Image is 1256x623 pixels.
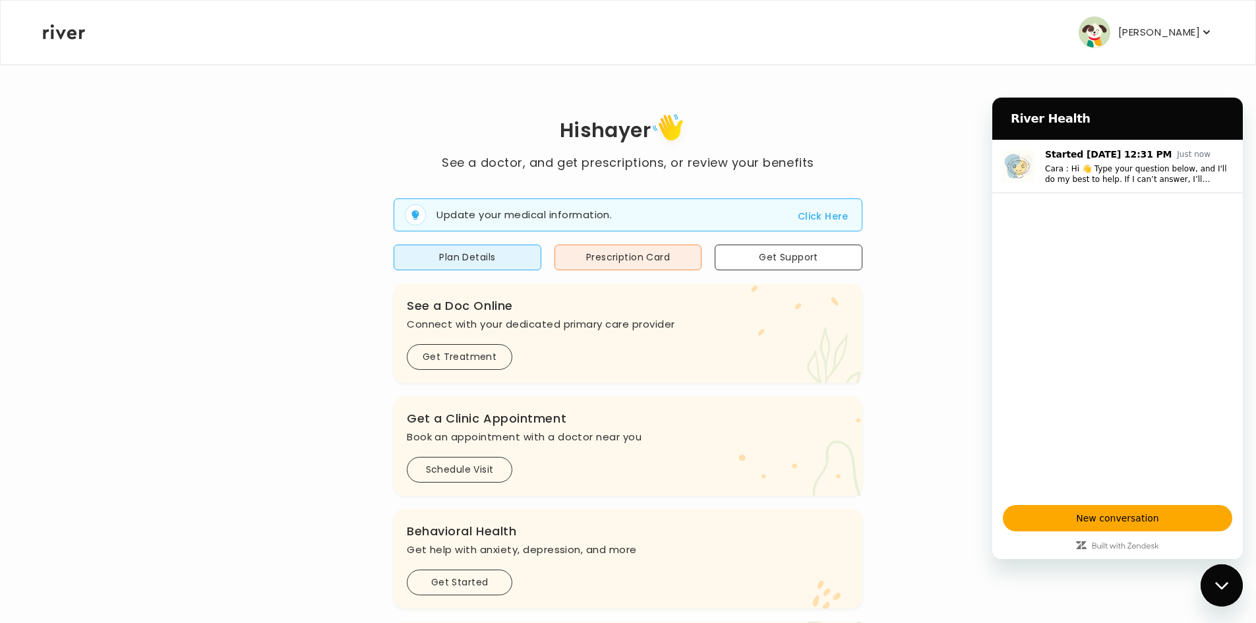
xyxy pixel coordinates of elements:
[407,541,849,559] p: Get help with anxiety, depression, and more
[442,109,814,154] h1: Hi shayer
[1118,23,1200,42] p: [PERSON_NAME]
[442,154,814,172] p: See a doctor, and get prescriptions, or review your benefits
[1079,16,1213,48] button: user avatar[PERSON_NAME]
[407,428,849,446] p: Book an appointment with a doctor near you
[1201,564,1243,607] iframe: Button to launch messaging window, conversation in progress
[1079,16,1110,48] img: user avatar
[798,208,849,224] button: Click Here
[436,208,612,223] p: Update your medical information.
[407,570,512,595] button: Get Started
[407,297,849,315] h3: See a Doc Online
[715,245,862,270] button: Get Support
[407,315,849,334] p: Connect with your dedicated primary care provider
[407,522,849,541] h3: Behavioral Health
[394,245,541,270] button: Plan Details
[992,98,1243,559] iframe: Messaging window
[554,245,702,270] button: Prescription Card
[407,457,512,483] button: Schedule Visit
[407,409,849,428] h3: Get a Clinic Appointment
[407,344,512,370] button: Get Treatment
